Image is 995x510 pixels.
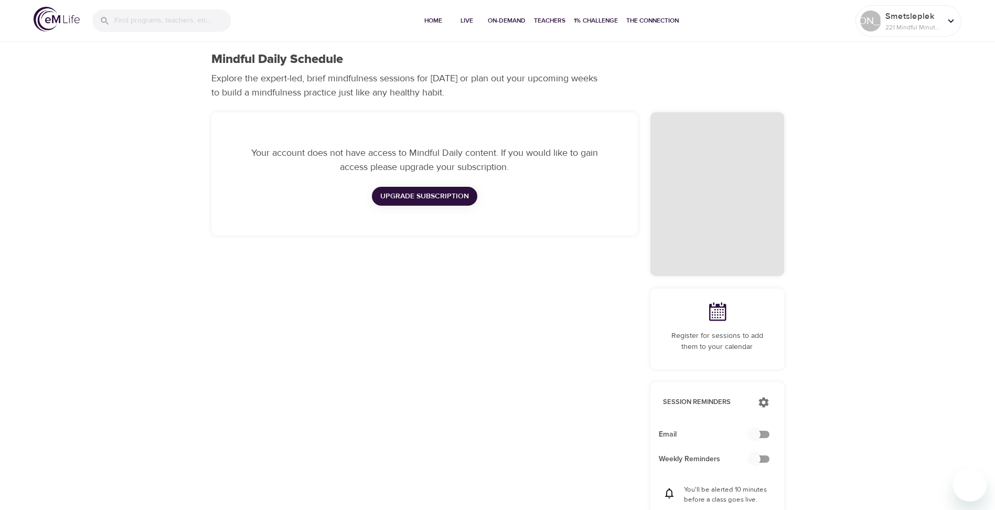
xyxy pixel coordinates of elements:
div: [PERSON_NAME] [860,10,881,31]
img: logo [34,7,80,31]
button: Upgrade Subscription [372,187,477,206]
h1: Mindful Daily Schedule [211,52,343,67]
span: 1% Challenge [574,15,618,26]
span: Upgrade Subscription [380,190,469,203]
span: Teachers [534,15,565,26]
p: You'll be alerted 10 minutes before a class goes live. [684,485,772,505]
iframe: Button to launch messaging window [953,468,987,502]
p: 221 Mindful Minutes [885,23,941,32]
span: The Connection [626,15,679,26]
span: Live [454,15,479,26]
span: On-Demand [488,15,526,26]
p: Session Reminders [663,397,747,408]
span: Home [421,15,446,26]
p: Register for sessions to add them to your calendar [663,331,772,353]
input: Find programs, teachers, etc... [114,9,231,32]
p: Smetsleplek [885,10,941,23]
p: Explore the expert-led, brief mindfulness sessions for [DATE] or plan out your upcoming weeks to ... [211,71,605,100]
p: Your account does not have access to Mindful Daily content. If you would like to gain access plea... [245,146,604,174]
span: Email [659,429,759,440]
span: Weekly Reminders [659,454,759,465]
